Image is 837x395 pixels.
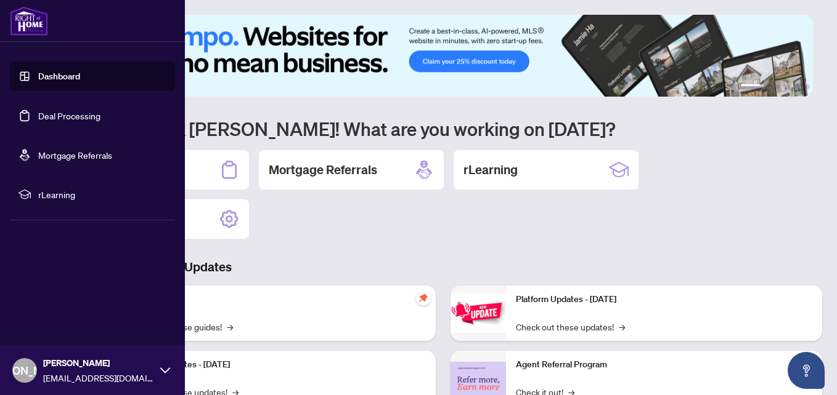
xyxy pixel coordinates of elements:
button: 6 [805,84,810,89]
span: → [227,320,233,333]
h2: Mortgage Referrals [269,161,377,178]
span: rLearning [38,188,166,201]
a: Mortgage Referrals [38,150,112,161]
a: Deal Processing [38,110,100,121]
img: logo [10,6,48,36]
button: 3 [775,84,780,89]
button: 4 [785,84,790,89]
button: 1 [741,84,761,89]
h2: rLearning [463,161,518,178]
p: Platform Updates - [DATE] [129,358,426,372]
button: 2 [766,84,770,89]
p: Self-Help [129,293,426,306]
a: Check out these updates!→ [516,320,625,333]
span: → [619,320,625,333]
button: 5 [795,84,800,89]
span: [PERSON_NAME] [43,356,154,370]
h1: Welcome back [PERSON_NAME]! What are you working on [DATE]? [64,117,822,140]
span: pushpin [416,290,431,305]
a: Dashboard [38,71,80,82]
p: Agent Referral Program [516,358,812,372]
span: [EMAIL_ADDRESS][DOMAIN_NAME] [43,371,154,385]
p: Platform Updates - [DATE] [516,293,812,306]
h3: Brokerage & Industry Updates [64,258,822,276]
img: Slide 0 [64,15,813,97]
button: Open asap [788,352,825,389]
img: Platform Updates - June 23, 2025 [451,293,506,332]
